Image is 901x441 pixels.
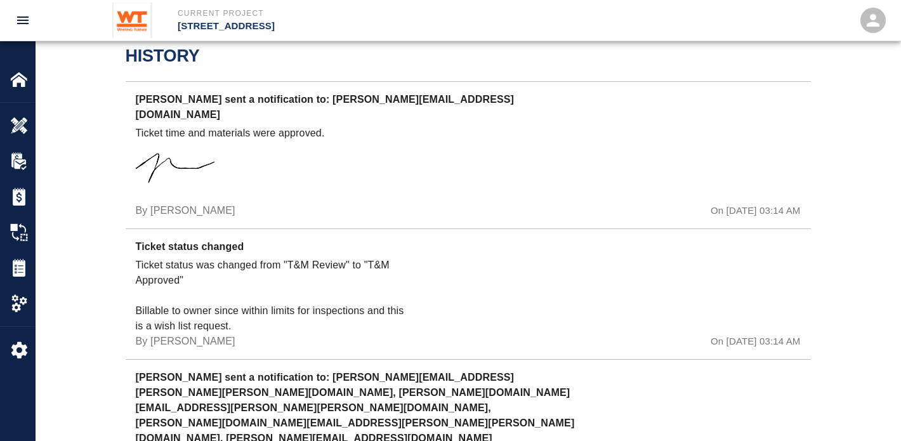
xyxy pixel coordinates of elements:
[136,258,413,334] p: Ticket status was changed from "T&M Review" to "T&M Approved" Billable to owner since within limi...
[136,92,579,126] p: [PERSON_NAME] sent a notification to: [PERSON_NAME][EMAIL_ADDRESS][DOMAIN_NAME]
[8,5,38,36] button: open drawer
[136,126,413,141] p: Ticket time and materials were approved.
[136,334,235,349] p: By [PERSON_NAME]
[178,19,519,34] p: [STREET_ADDRESS]
[136,203,235,218] p: By [PERSON_NAME]
[136,239,579,258] p: Ticket status changed
[136,141,231,199] img: signature
[126,46,811,66] h2: History
[690,304,901,441] iframe: Chat Widget
[112,3,152,38] img: Whiting-Turner
[178,8,519,19] p: Current Project
[711,204,800,218] p: On [DATE] 03:14 AM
